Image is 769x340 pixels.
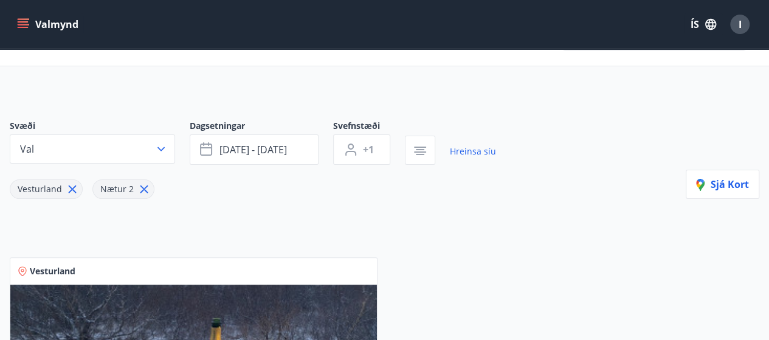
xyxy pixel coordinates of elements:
span: I [739,18,742,31]
span: [DATE] - [DATE] [219,143,287,156]
button: Val [10,134,175,164]
button: menu [15,13,83,35]
div: Vesturland [10,179,83,199]
span: Svefnstæði [333,120,405,134]
button: Sjá kort [686,170,759,199]
span: +1 [363,143,374,156]
span: Svæði [10,120,190,134]
button: +1 [333,134,390,165]
div: Nætur 2 [92,179,154,199]
button: I [725,10,754,39]
span: Vesturland [18,183,62,195]
button: ÍS [684,13,723,35]
span: Dagsetningar [190,120,333,134]
button: [DATE] - [DATE] [190,134,319,165]
span: Sjá kort [696,178,749,191]
span: Nætur 2 [100,183,134,195]
a: Hreinsa síu [450,138,496,165]
span: Val [20,142,34,156]
span: Vesturland [30,265,75,277]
